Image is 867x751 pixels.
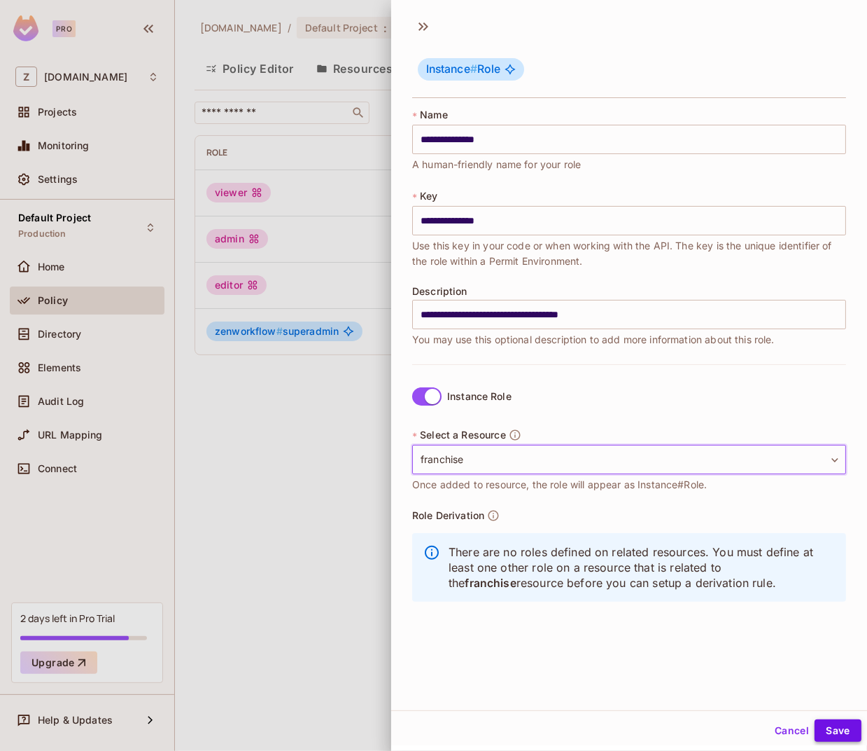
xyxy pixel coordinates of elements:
[449,544,835,591] p: There are no roles defined on related resources. You must define at least one other role on a res...
[420,109,448,120] span: Name
[447,391,512,402] div: Instance Role
[412,157,581,172] span: A human-friendly name for your role
[412,445,846,474] div: franchise
[769,719,815,742] button: Cancel
[412,286,467,297] span: Description
[412,332,775,347] span: You may use this optional description to add more information about this role.
[420,429,506,441] span: Select a Resource
[412,238,846,269] span: Use this key in your code or when working with the API. The key is the unique identifier of the r...
[470,62,477,76] span: #
[412,510,484,521] span: Role Derivation
[412,477,707,492] span: Once added to resource, the role will appear as Instance#Role.
[426,62,477,76] span: Instance
[815,719,861,742] button: Save
[426,62,500,76] span: Role
[420,191,437,202] span: Key
[465,577,516,590] span: franchise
